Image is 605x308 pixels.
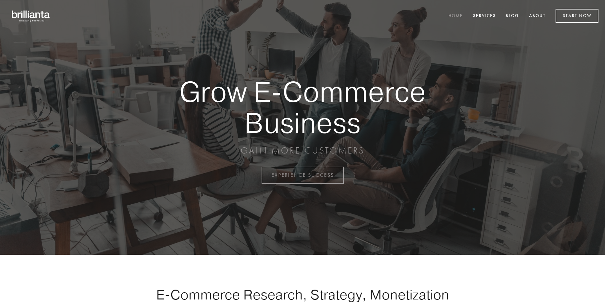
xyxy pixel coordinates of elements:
h1: E-Commerce Research, Strategy, Monetization [136,286,469,303]
a: EXPERIENCE SUCCESS [262,167,344,184]
img: brillianta - research, strategy, marketing [7,7,56,26]
a: About [525,11,550,22]
a: Start Now [556,9,598,23]
a: Home [444,11,467,22]
strong: Grow E-Commerce Business [156,76,449,138]
a: Services [469,11,500,22]
p: GAIN MORE CUSTOMERS [156,145,449,156]
a: Blog [502,11,523,22]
